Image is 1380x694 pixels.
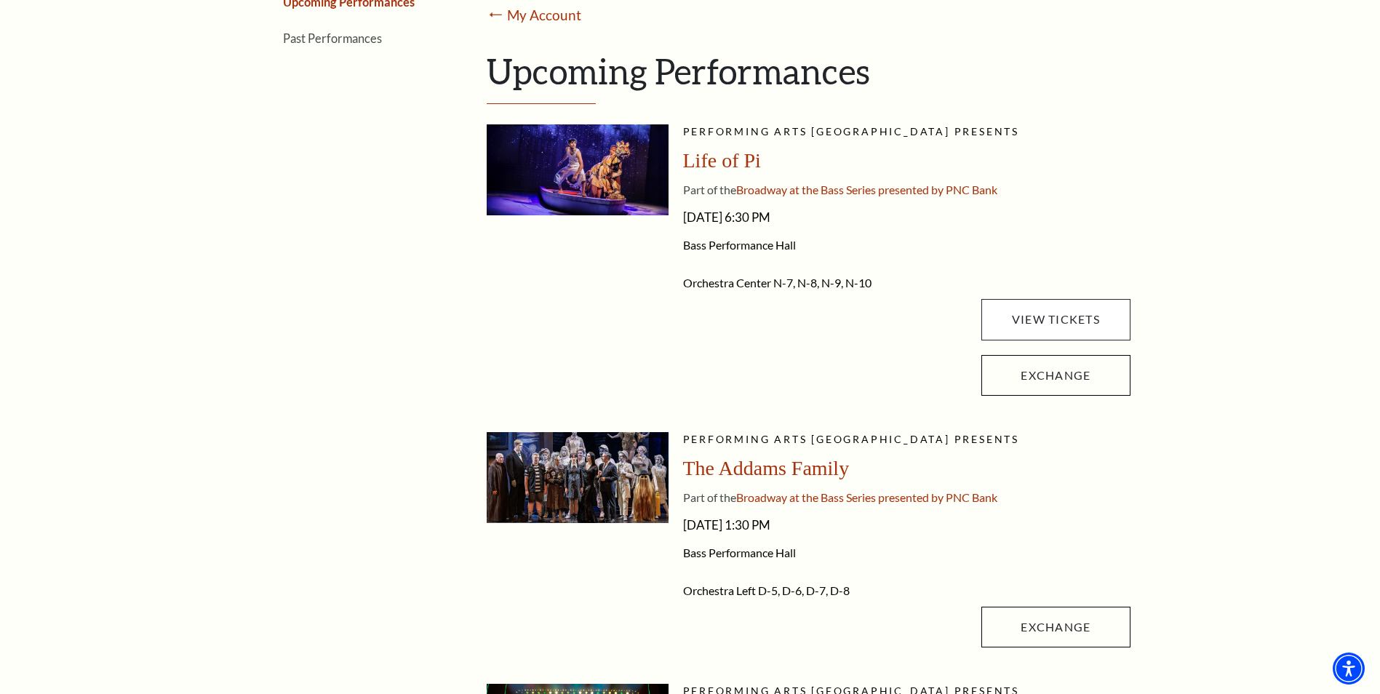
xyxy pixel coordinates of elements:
span: Bass Performance Hall [683,238,1130,252]
span: Bass Performance Hall [683,546,1130,560]
a: View Tickets [981,299,1130,340]
span: Orchestra Center [683,276,771,290]
mark: ⭠ [487,5,506,26]
h1: Upcoming Performances [487,50,1130,104]
a: Exchange [981,355,1130,396]
a: Past Performances [283,31,382,45]
span: N-7, N-8, N-9, N-10 [773,276,872,290]
span: Broadway at the Bass Series presented by PNC Bank [736,490,997,504]
span: Life of Pi [683,149,761,172]
a: Exchange [981,607,1130,647]
span: D-5, D-6, D-7, D-8 [758,583,850,597]
span: Performing Arts [GEOGRAPHIC_DATA] presents [683,125,1020,137]
div: Accessibility Menu [1333,653,1365,685]
span: Performing Arts [GEOGRAPHIC_DATA] presents [683,433,1020,445]
span: Part of the [683,183,736,196]
span: [DATE] 1:30 PM [683,514,1130,537]
a: My Account [507,7,581,23]
span: The Addams Family [683,457,850,479]
span: Part of the [683,490,736,504]
span: [DATE] 6:30 PM [683,206,1130,229]
span: Broadway at the Bass Series presented by PNC Bank [736,183,997,196]
span: Orchestra Left [683,583,756,597]
img: lop-pdp_desktop-1600x800.jpg [487,124,669,215]
img: taf-pdp_desktop-1600x800.jpg [487,432,669,523]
